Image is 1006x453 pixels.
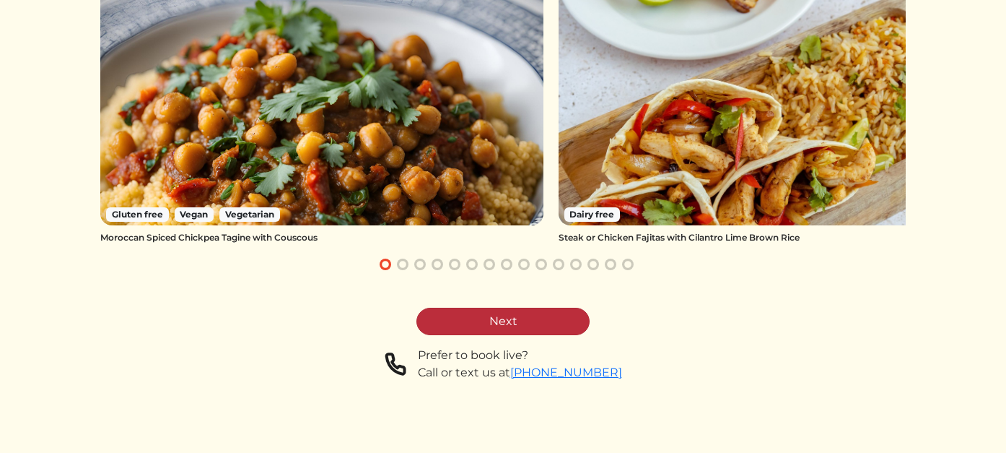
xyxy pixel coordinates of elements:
a: Next [416,308,590,335]
span: Vegan [175,207,214,222]
div: Moroccan Spiced Chickpea Tagine with Couscous [100,231,543,244]
span: Vegetarian [219,207,280,222]
a: [PHONE_NUMBER] [510,366,622,379]
div: Prefer to book live? [418,347,622,364]
span: Gluten free [106,207,169,222]
div: Steak or Chicken Fajitas with Cilantro Lime Brown Rice [559,231,1002,244]
img: phone-a8f1853615f4955a6c6381654e1c0f7430ed919b147d78756318837811cda3a7.svg [385,347,406,381]
div: Call or text us at [418,364,622,381]
span: Dairy free [564,207,621,222]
